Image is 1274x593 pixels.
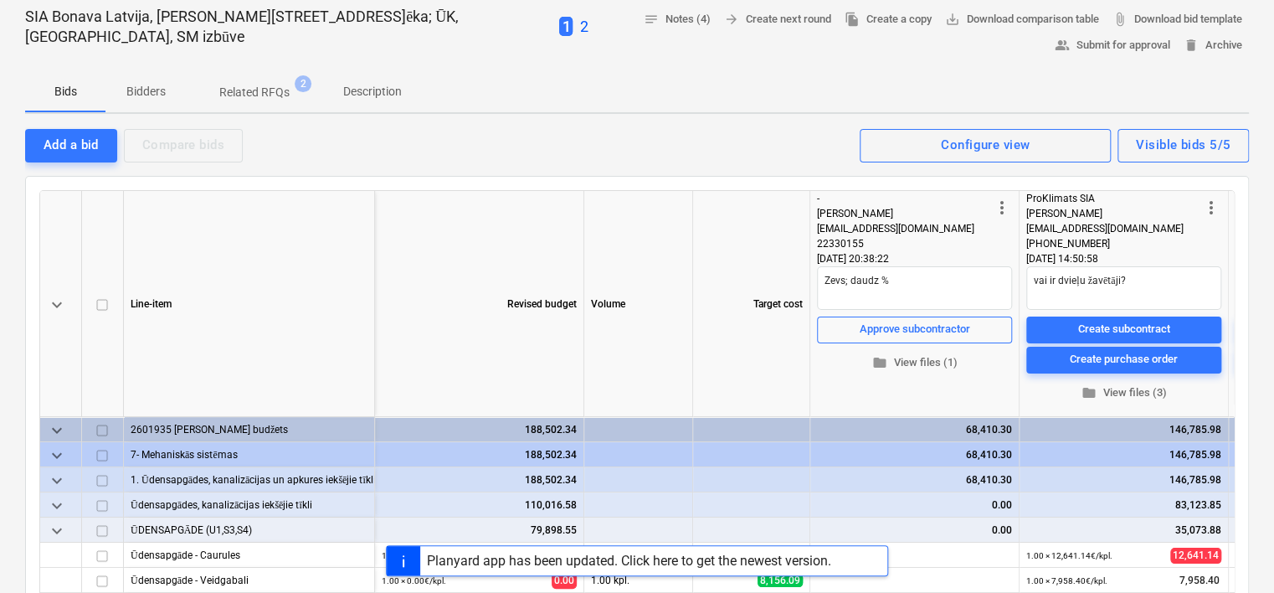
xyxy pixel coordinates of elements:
span: 7,958.40 [1178,573,1221,587]
div: Line-item [124,191,375,417]
span: keyboard_arrow_down [47,495,67,515]
div: 83,123.85 [1026,492,1221,518]
span: Create a copy [845,10,932,29]
div: 188,502.34 [382,417,577,442]
div: [DATE] 20:38:22 [817,251,1012,266]
span: Submit for approval [1055,36,1170,55]
div: 1.00 kpl. [584,568,693,593]
div: 188,502.34 [382,442,577,467]
iframe: Chat Widget [1190,513,1274,593]
p: Bidders [126,83,166,101]
textarea: Zevs; daudz % [817,266,1012,310]
div: Ūdensapgāde - Caurules [131,543,367,567]
span: 8,156.09 [758,574,803,587]
div: 110,016.58 [382,492,577,518]
span: folder [872,354,887,369]
span: [EMAIL_ADDRESS][DOMAIN_NAME] [1026,223,1184,235]
button: 1 [559,16,573,38]
span: keyboard_arrow_down [47,420,67,440]
div: Configure view [941,134,1030,156]
button: Create subcontract [1026,316,1221,343]
div: 146,785.98 [1026,467,1221,492]
button: Archive [1177,33,1249,59]
div: 0.00 [817,518,1012,543]
button: Create purchase order [1026,346,1221,373]
p: Bids [45,83,85,101]
button: 2 [579,16,588,38]
span: [EMAIL_ADDRESS][DOMAIN_NAME] [817,223,974,235]
div: [PERSON_NAME] [817,206,992,221]
div: Revised budget [375,191,584,417]
div: 146,785.98 [1026,442,1221,467]
span: delete [1184,38,1199,53]
div: Volume [584,191,693,417]
button: View files (1) [817,349,1012,375]
div: - [817,191,992,206]
p: Description [343,83,402,101]
div: 68,410.30 [817,417,1012,442]
span: keyboard_arrow_down [47,294,67,314]
div: [PERSON_NAME] [1026,206,1201,221]
textarea: vai ir dvieļu žavētāji? [1026,266,1221,310]
button: Add a bid [25,129,117,162]
a: Download comparison table [938,7,1106,33]
small: 1.00 × 7,958.40€ / kpl. [1026,576,1107,585]
button: View files (3) [1026,379,1221,405]
button: Create next round [717,7,838,33]
p: 2 [579,17,588,37]
div: Create purchase order [1070,350,1178,369]
span: Download bid template [1112,10,1242,29]
div: Visible bids 5/5 [1136,134,1230,156]
div: 68,410.30 [817,442,1012,467]
button: Approve subcontractor [817,316,1012,343]
div: 68,410.30 [817,467,1012,492]
span: 0.00 [552,572,577,588]
span: folder [1081,384,1097,400]
div: Approve subcontractor [860,320,970,339]
button: Visible bids 5/5 [1117,129,1249,162]
div: 79,898.55 [382,518,577,543]
button: Submit for approval [1048,33,1177,59]
span: file_copy [845,12,860,27]
button: Notes (4) [637,7,717,33]
div: Ūdensapgāde - Veidgabali [131,568,367,592]
span: Notes (4) [644,10,711,29]
span: save_alt [945,12,960,27]
span: keyboard_arrow_down [47,470,67,490]
div: 0.00 [817,492,1012,518]
p: Related RFQs [219,84,290,101]
div: Create subcontract [1078,320,1170,339]
span: View files (1) [824,353,1005,372]
a: Download bid template [1106,7,1249,33]
span: Download comparison table [945,10,1099,29]
div: 22330155 [817,236,992,251]
span: arrow_forward [724,12,739,27]
span: attach_file [1112,12,1128,27]
div: 2601935 Ēkas budžets [131,417,367,441]
div: ŪDENSAPGĀDE (U1,S3,S4) [131,518,367,542]
div: 188,502.34 [382,467,577,492]
div: ProKlimats SIA [1026,191,1201,206]
span: keyboard_arrow_down [47,520,67,540]
small: 1.00 × 0.00€ / kpl. [382,576,446,585]
span: people_alt [1055,38,1070,53]
span: keyboard_arrow_down [47,445,67,465]
div: [DATE] 14:50:58 [1026,251,1221,266]
span: Create next round [724,10,831,29]
button: Configure view [860,129,1111,162]
div: [PHONE_NUMBER] [1026,236,1201,251]
div: Target cost [693,191,810,417]
span: notes [644,12,659,27]
div: 7- Mehaniskās sistēmas [131,442,367,467]
div: 1.00 kpl. [584,543,693,568]
span: more_vert [1201,198,1221,218]
span: Archive [1184,36,1242,55]
span: 1 [559,17,573,36]
div: 146,785.98 [1026,417,1221,442]
div: 35,073.88 [1026,518,1221,543]
span: View files (3) [1033,383,1215,402]
div: Planyard app has been updated. Click here to get the newest version. [427,553,831,569]
span: 2 [295,75,311,92]
p: SIA Bonava Latvija, [PERSON_NAME][STREET_ADDRESS]ēka; ŪK, [GEOGRAPHIC_DATA], SM izbūve [25,7,552,47]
